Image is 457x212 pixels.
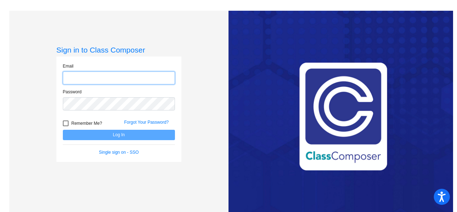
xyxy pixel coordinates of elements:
span: Remember Me? [71,119,102,128]
h3: Sign in to Class Composer [56,45,181,54]
label: Password [63,89,82,95]
a: Single sign on - SSO [99,150,139,155]
button: Log In [63,130,175,140]
label: Email [63,63,74,69]
a: Forgot Your Password? [124,120,169,125]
